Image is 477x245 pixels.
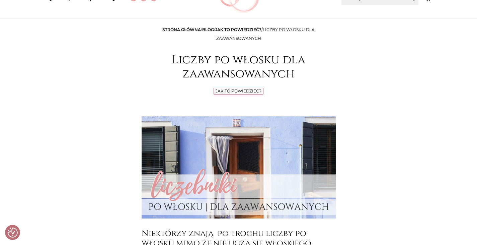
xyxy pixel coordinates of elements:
a: Jak to powiedzieć? [216,88,261,94]
span: Liczby po włosku dla zaawansowanych [216,27,315,41]
span: / / / [162,27,315,41]
a: Blog [202,27,214,32]
h1: Liczby po włosku dla zaawansowanych [142,53,336,81]
a: Strona główna [162,27,201,32]
a: Jak to powiedzieć? [215,27,261,32]
button: Preferencje co do zgód [8,228,18,238]
img: Revisit consent button [8,228,18,238]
